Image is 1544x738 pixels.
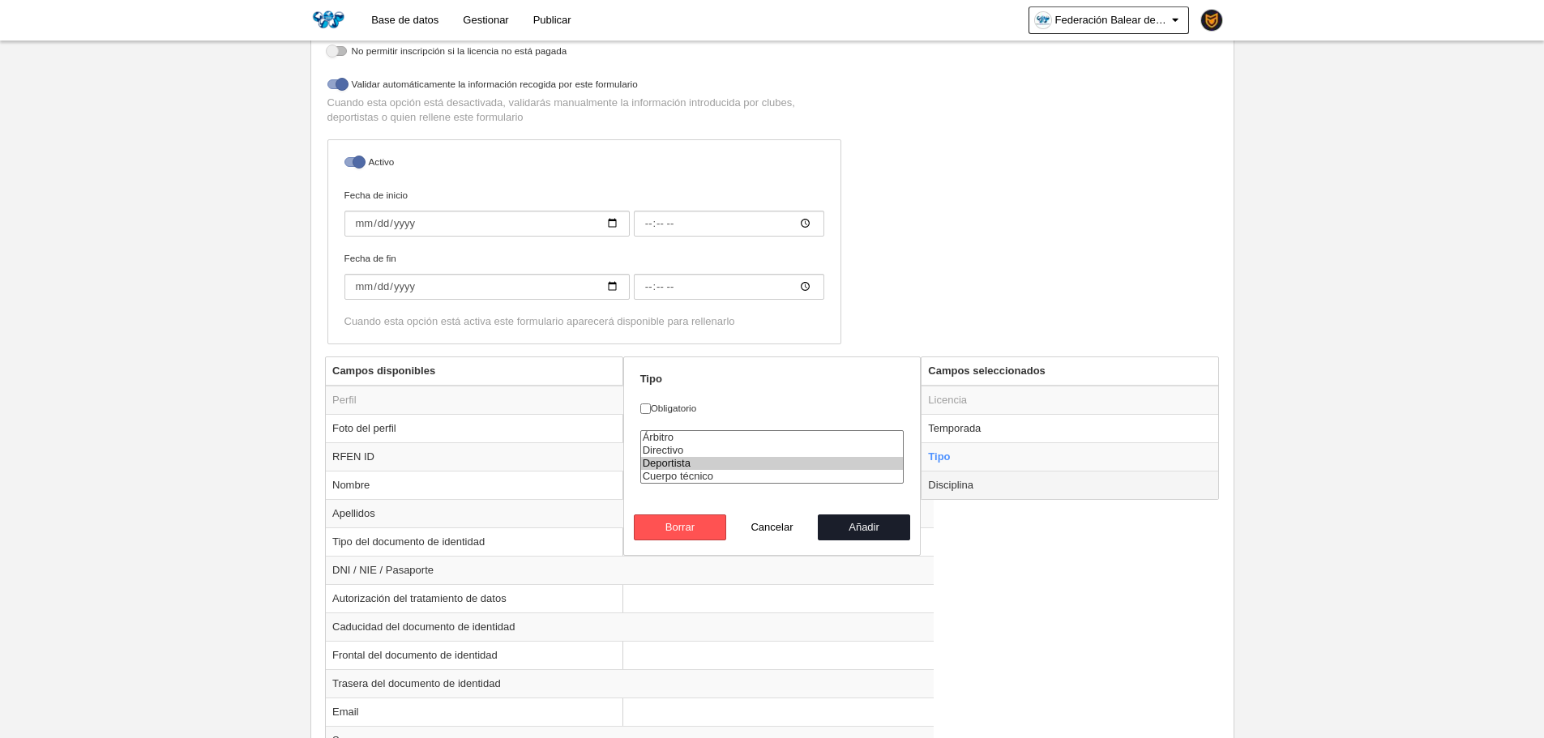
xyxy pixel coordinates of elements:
a: Federación Balear de Natación [1029,6,1189,34]
input: Fecha de fin [634,274,824,300]
td: Apellidos [326,499,934,527]
option: Deportista [641,457,904,470]
img: PaK018JKw3ps.30x30.jpg [1201,10,1222,31]
label: Activo [344,155,824,173]
td: Trasera del documento de identidad [326,669,934,697]
td: Disciplina [922,471,1218,499]
td: Tipo [922,442,1218,471]
p: Cuando esta opción está desactivada, validarás manualmente la información introducida por clubes,... [327,96,841,125]
td: Perfil [326,386,934,415]
th: Campos disponibles [326,357,934,386]
input: Fecha de fin [344,274,630,300]
td: Caducidad del documento de identidad [326,612,934,641]
strong: Tipo [640,373,662,385]
th: Campos seleccionados [922,357,1218,386]
td: RFEN ID [326,442,934,471]
button: Añadir [818,514,910,540]
td: DNI / NIE / Pasaporte [326,556,934,584]
label: Fecha de fin [344,251,824,300]
td: Foto del perfil [326,414,934,442]
img: OaY84OLqmakL.30x30.jpg [1035,12,1051,28]
option: Árbitro [641,431,904,444]
input: Obligatorio [640,403,651,414]
option: Cuerpo técnico [641,470,904,483]
img: Federación Balear de Natación [310,10,346,29]
div: Cuando esta opción está activa este formulario aparecerá disponible para rellenarlo [344,314,824,329]
button: Cancelar [726,514,819,540]
td: Frontal del documento de identidad [326,641,934,669]
td: Tipo del documento de identidad [326,527,934,556]
td: Temporada [922,414,1218,442]
td: Licencia [922,386,1218,415]
input: Fecha de inicio [344,211,630,237]
label: Fecha de inicio [344,188,824,237]
label: Obligatorio [640,401,905,416]
td: Nombre [326,471,934,499]
label: Validar automáticamente la información recogida por este formulario [327,77,841,96]
button: Borrar [634,514,726,540]
label: No permitir inscripción si la licencia no está pagada [327,44,841,62]
option: Directivo [641,444,904,457]
span: Federación Balear de Natación [1055,12,1169,28]
input: Fecha de inicio [634,211,824,237]
td: Email [326,697,934,726]
td: Autorización del tratamiento de datos [326,584,934,612]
